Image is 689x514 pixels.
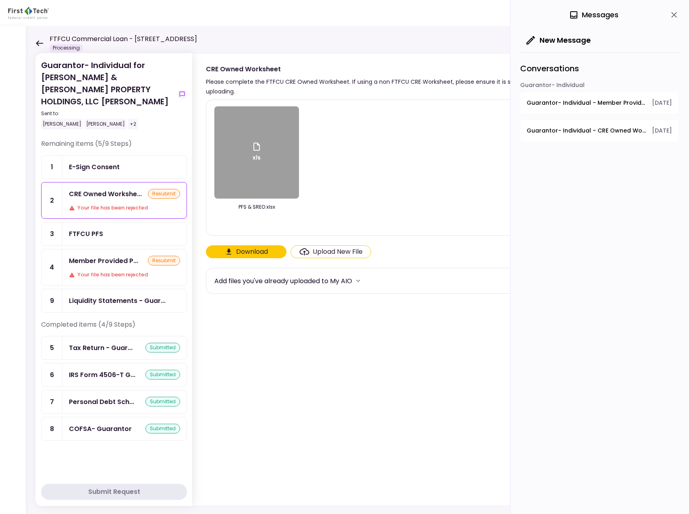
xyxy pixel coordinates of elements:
[69,189,142,199] div: CRE Owned Worksheet
[128,119,138,129] div: +2
[8,7,49,19] img: Partner icon
[41,110,174,117] div: Sent to:
[85,119,127,129] div: [PERSON_NAME]
[145,343,180,352] div: submitted
[145,424,180,433] div: submitted
[69,397,134,407] div: Personal Debt Schedule
[520,81,679,92] div: Guarantor- Individual
[42,249,62,285] div: 4
[41,155,187,179] a: 1E-Sign Consent
[520,30,597,51] button: New Message
[148,189,180,199] div: resubmit
[41,484,187,500] button: Submit Request
[206,77,608,96] div: Please complete the FTFCU CRE Owned Worksheet. If using a non FTFCU CRE Worksheet, please ensure ...
[88,487,140,497] div: Submit Request
[667,8,681,22] button: close
[148,256,180,265] div: resubmit
[41,363,187,387] a: 6IRS Form 4506-T Guarantorsubmitted
[42,155,62,178] div: 1
[41,222,187,246] a: 3FTFCU PFS
[69,424,132,434] div: COFSA- Guarantor
[214,276,352,286] div: Add files you've already uploaded to My AIO
[42,182,62,218] div: 2
[193,53,673,506] div: CRE Owned WorksheetPlease complete the FTFCU CRE Owned Worksheet. If using a non FTFCU CRE Worksh...
[69,370,135,380] div: IRS Form 4506-T Guarantor
[527,99,646,107] span: Guarantor- Individual - Member Provided PFS
[69,296,166,306] div: Liquidity Statements - Guarantor
[214,203,299,211] div: PFS & SREO.xlsx
[41,390,187,414] a: 7Personal Debt Schedulesubmitted
[42,222,62,245] div: 3
[652,126,672,135] span: [DATE]
[252,142,261,164] div: xls
[42,363,62,386] div: 6
[145,370,180,379] div: submitted
[352,275,364,287] button: more
[42,390,62,413] div: 7
[50,34,197,44] h1: FTFCU Commercial Loan - [STREET_ADDRESS]
[206,245,286,258] button: Click here to download the document
[145,397,180,406] div: submitted
[69,256,138,266] div: Member Provided PFS
[520,92,679,114] button: open-conversation
[313,247,363,257] div: Upload New File
[41,139,187,155] div: Remaining items (5/9 Steps)
[206,64,608,74] div: CRE Owned Worksheet
[41,249,187,286] a: 4Member Provided PFSresubmitYour file has been rejected
[41,119,83,129] div: [PERSON_NAME]
[652,99,672,107] span: [DATE]
[41,59,174,129] div: Guarantor- Individual for [PERSON_NAME] & [PERSON_NAME] PROPERTY HOLDINGS, LLC [PERSON_NAME]
[41,289,187,313] a: 9Liquidity Statements - Guarantor
[41,417,187,441] a: 8COFSA- Guarantorsubmitted
[42,336,62,359] div: 5
[569,9,618,21] div: Messages
[50,44,83,52] div: Processing
[177,89,187,99] button: show-messages
[41,320,187,336] div: Completed items (4/9 Steps)
[520,120,679,141] button: open-conversation
[42,417,62,440] div: 8
[520,52,681,81] div: Conversations
[69,204,180,212] div: Your file has been rejected
[291,245,371,258] span: Click here to upload the required document
[41,182,187,219] a: 2CRE Owned WorksheetresubmitYour file has been rejected
[69,162,120,172] div: E-Sign Consent
[527,126,646,135] span: Guarantor- Individual - CRE Owned Worksheet
[69,271,180,279] div: Your file has been rejected
[69,229,103,239] div: FTFCU PFS
[69,343,133,353] div: Tax Return - Guarantor
[42,289,62,312] div: 9
[41,336,187,360] a: 5Tax Return - Guarantorsubmitted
